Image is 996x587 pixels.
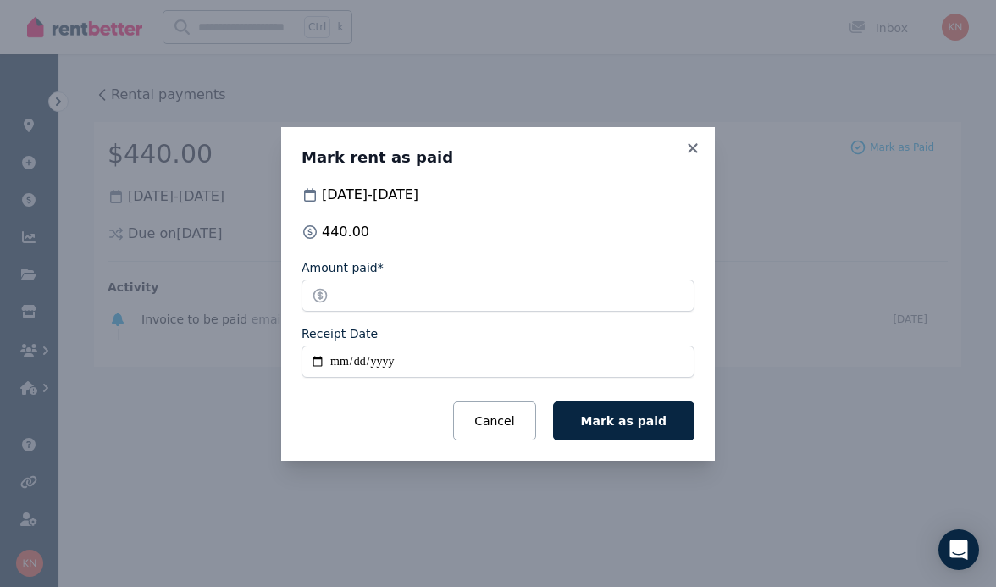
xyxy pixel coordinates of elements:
[302,325,378,342] label: Receipt Date
[302,259,384,276] label: Amount paid*
[581,414,667,428] span: Mark as paid
[938,529,979,570] div: Open Intercom Messenger
[553,401,694,440] button: Mark as paid
[453,401,535,440] button: Cancel
[302,147,694,168] h3: Mark rent as paid
[322,185,418,205] span: [DATE] - [DATE]
[322,222,369,242] span: 440.00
